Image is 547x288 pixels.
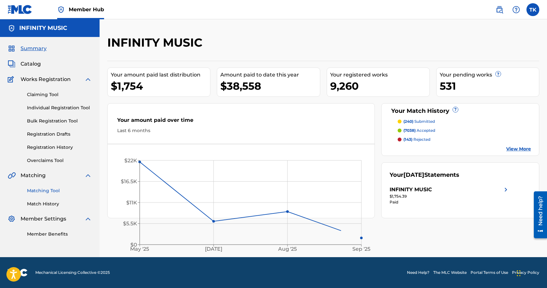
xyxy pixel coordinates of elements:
img: MLC Logo [8,5,32,14]
div: 531 [440,79,539,93]
span: Matching [21,172,46,179]
img: expand [84,215,92,223]
div: Last 6 months [117,127,365,134]
div: Your Match History [390,107,531,115]
tspan: $11K [126,200,137,206]
p: submitted [403,119,435,124]
div: Your Statements [390,171,459,179]
a: Matching Tool [27,187,92,194]
a: (240) submitted [398,119,531,124]
div: Your pending works [440,71,539,79]
div: $1,754 [111,79,210,93]
a: Public Search [493,3,506,16]
div: INFINITY MUSIC [390,186,432,194]
a: Registration History [27,144,92,151]
img: expand [84,76,92,83]
div: Help [510,3,523,16]
span: (240) [403,119,413,124]
img: Matching [8,172,16,179]
a: View More [506,146,531,152]
iframe: Chat Widget [515,257,547,288]
div: User Menu [526,3,539,16]
img: right chevron icon [502,186,510,194]
tspan: $0 [130,242,137,248]
tspan: $16.5K [121,178,137,184]
img: Catalog [8,60,15,68]
div: Paid [390,199,510,205]
iframe: Resource Center [529,189,547,240]
a: (7038) accepted [398,128,531,133]
span: [DATE] [403,171,424,178]
div: $38,558 [220,79,320,93]
span: ? [453,107,458,112]
span: ? [496,71,501,76]
a: SummarySummary [8,45,47,52]
span: (7038) [403,128,416,133]
a: Privacy Policy [512,270,539,275]
img: Summary [8,45,15,52]
div: Перетащить [517,264,521,283]
a: (143) rejected [398,137,531,142]
tspan: $5.5K [123,221,137,227]
div: Your registered works [330,71,429,79]
img: Works Registration [8,76,16,83]
p: rejected [403,137,430,142]
span: (143) [403,137,412,142]
h2: INFINITY MUSIC [107,35,206,50]
a: CatalogCatalog [8,60,41,68]
a: Match History [27,201,92,207]
span: Summary [21,45,47,52]
span: Catalog [21,60,41,68]
a: Overclaims Tool [27,157,92,164]
tspan: Aug '25 [278,246,297,252]
img: logo [8,269,28,276]
div: $1,754.39 [390,194,510,199]
img: Member Settings [8,215,15,223]
a: Claiming Tool [27,91,92,98]
a: Portal Terms of Use [471,270,508,275]
div: Amount paid to date this year [220,71,320,79]
span: Member Settings [21,215,66,223]
div: Your amount paid last distribution [111,71,210,79]
h5: INFINITY MUSIC [19,24,67,32]
a: Individual Registration Tool [27,104,92,111]
img: help [512,6,520,14]
img: search [496,6,503,14]
a: Registration Drafts [27,131,92,138]
a: The MLC Website [433,270,467,275]
span: Member Hub [69,6,104,13]
div: 9,260 [330,79,429,93]
tspan: May '25 [130,246,149,252]
p: accepted [403,128,435,133]
a: Need Help? [407,270,429,275]
a: Member Benefits [27,231,92,238]
a: Bulk Registration Tool [27,118,92,124]
span: Works Registration [21,76,71,83]
img: Accounts [8,24,15,32]
span: Mechanical Licensing Collective © 2025 [35,270,110,275]
img: expand [84,172,92,179]
tspan: $22K [124,157,137,164]
tspan: Sep '25 [353,246,371,252]
img: Top Rightsholder [57,6,65,14]
a: INFINITY MUSICright chevron icon$1,754.39Paid [390,186,510,205]
tspan: [DATE] [205,246,222,252]
div: Виджет чата [515,257,547,288]
div: Your amount paid over time [117,116,365,127]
